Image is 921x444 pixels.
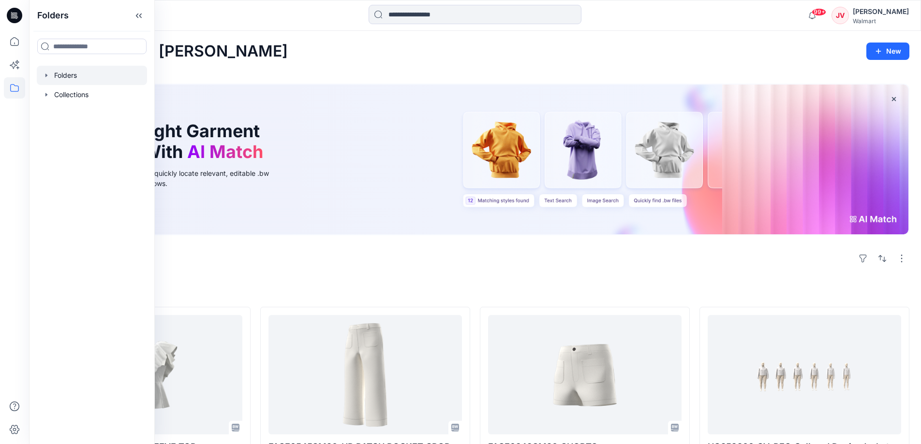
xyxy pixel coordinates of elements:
[832,7,849,24] div: JV
[268,315,462,434] a: FAGE0545SM26_HR PATCH POCKET CROPPED WIDE LEG
[41,43,288,60] h2: Welcome back, [PERSON_NAME]
[65,121,268,162] h1: Find the Right Garment Instantly With
[853,17,909,25] div: Walmart
[187,141,263,162] span: AI Match
[65,168,282,188] div: Use text or image search to quickly locate relevant, editable .bw files for faster design workflows.
[812,8,826,16] span: 99+
[853,6,909,17] div: [PERSON_NAME]
[488,315,682,434] a: FAGE0348SM26_SHORTS
[41,286,909,297] h4: Styles
[866,43,909,60] button: New
[708,315,901,434] a: HQ259260_GV_REG_Collared Denim Jacket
